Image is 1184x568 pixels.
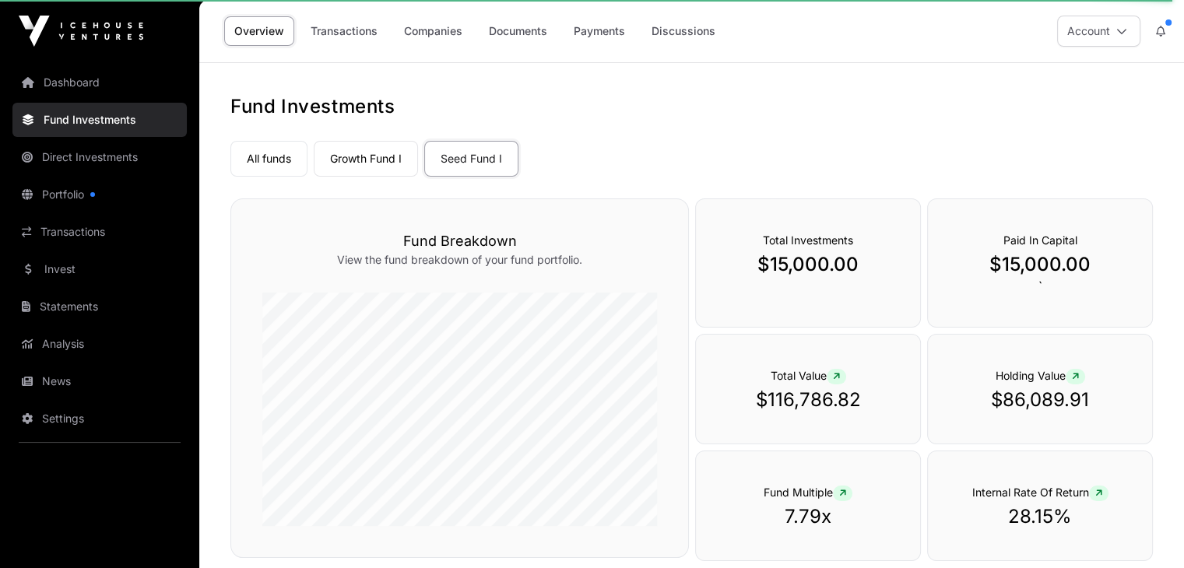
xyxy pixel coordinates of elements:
[764,486,852,499] span: Fund Multiple
[12,252,187,286] a: Invest
[727,504,889,529] p: 7.79x
[479,16,557,46] a: Documents
[996,369,1085,382] span: Holding Value
[262,252,657,268] p: View the fund breakdown of your fund portfolio.
[771,369,846,382] span: Total Value
[424,141,518,177] a: Seed Fund I
[727,387,889,412] p: $116,786.82
[394,16,473,46] a: Companies
[12,140,187,174] a: Direct Investments
[763,233,853,247] span: Total Investments
[230,94,1153,119] h1: Fund Investments
[12,65,187,100] a: Dashboard
[1057,16,1140,47] button: Account
[12,177,187,212] a: Portfolio
[959,252,1121,277] p: $15,000.00
[959,504,1121,529] p: 28.15%
[300,16,388,46] a: Transactions
[641,16,726,46] a: Discussions
[12,401,187,436] a: Settings
[19,16,143,47] img: Icehouse Ventures Logo
[1106,493,1184,568] iframe: Chat Widget
[12,289,187,324] a: Statements
[727,252,889,277] p: $15,000.00
[314,141,418,177] a: Growth Fund I
[959,387,1121,412] p: $86,089.91
[1003,233,1077,247] span: Paid In Capital
[564,16,635,46] a: Payments
[224,16,294,46] a: Overview
[927,198,1153,328] div: `
[972,486,1108,499] span: Internal Rate Of Return
[230,141,307,177] a: All funds
[12,327,187,361] a: Analysis
[12,215,187,249] a: Transactions
[262,230,657,252] h3: Fund Breakdown
[12,364,187,398] a: News
[12,103,187,137] a: Fund Investments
